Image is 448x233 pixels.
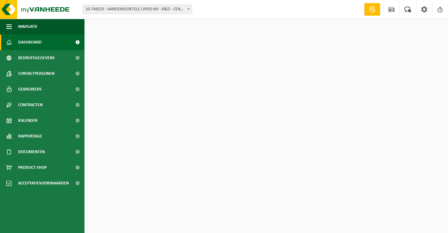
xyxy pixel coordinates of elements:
span: Contactpersonen [18,66,54,81]
span: Dashboard [18,34,42,50]
span: Kalender [18,113,38,128]
span: Navigatie [18,19,38,34]
span: Acceptatievoorwaarden [18,175,69,191]
span: Product Shop [18,160,47,175]
span: 10-748225 - VANDEMOORTELE LIPIDS NV - R&D - CENTER - IZEGEM [83,5,192,14]
span: Rapportage [18,128,42,144]
span: Bedrijfsgegevens [18,50,55,66]
span: Documenten [18,144,45,160]
span: Contracten [18,97,43,113]
span: Gebruikers [18,81,42,97]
